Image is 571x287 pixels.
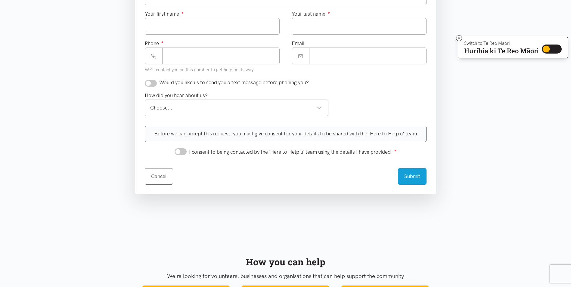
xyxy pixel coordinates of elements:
label: How did you hear about us? [145,91,208,100]
label: Email [292,39,305,48]
button: Submit [398,168,427,185]
input: Phone number [162,48,280,64]
label: Phone [145,39,164,48]
p: We're looking for volunteers, businesses and organisations that can help support the community [142,272,429,281]
small: We'll contact you on this number to get help on its way. [145,67,254,73]
p: Hurihia ki Te Reo Māori [464,48,539,54]
span: Would you like us to send you a text message before phoning you? [159,79,309,85]
span: I consent to being contacted by the 'Here to Help u' team using the details I have provided [189,149,391,155]
p: Switch to Te Reo Māori [464,42,539,45]
div: Before we can accept this request, you must give consent for your details to be shared with the ‘... [145,126,427,142]
div: How you can help [142,255,429,269]
a: Cancel [145,168,173,185]
input: Email [309,48,427,64]
sup: ● [161,40,164,44]
sup: ● [182,10,184,15]
sup: ● [394,148,397,153]
sup: ● [328,10,330,15]
label: Your last name [292,10,330,18]
label: Your first name [145,10,184,18]
div: Choose... [150,104,322,112]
